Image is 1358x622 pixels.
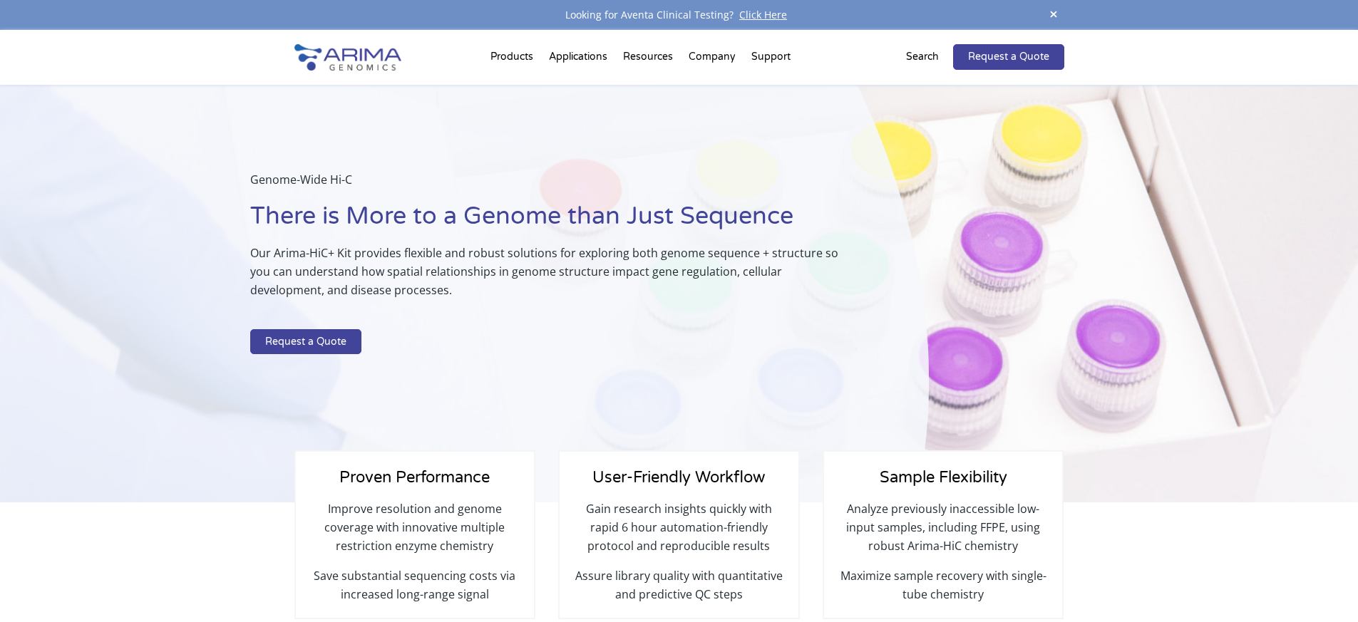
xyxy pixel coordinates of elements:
span: Sample Flexibility [880,468,1007,487]
p: Assure library quality with quantitative and predictive QC steps [574,566,783,603]
p: Genome-Wide Hi-C [250,170,858,200]
p: Our Arima-HiC+ Kit provides flexible and robust solutions for exploring both genome sequence + st... [250,244,858,311]
p: Gain research insights quickly with rapid 6 hour automation-friendly protocol and reproducible re... [574,499,783,566]
span: User-Friendly Workflow [592,468,765,487]
a: Request a Quote [250,329,361,355]
p: Improve resolution and genome coverage with innovative multiple restriction enzyme chemistry [310,499,520,566]
div: Looking for Aventa Clinical Testing? [294,6,1064,24]
p: Maximize sample recovery with single-tube chemistry [838,566,1048,603]
p: Search [906,48,939,66]
p: Save substantial sequencing costs via increased long-range signal [310,566,520,603]
h1: There is More to a Genome than Just Sequence [250,200,858,244]
span: Proven Performance [339,468,490,487]
a: Request a Quote [953,44,1064,70]
img: Arima-Genomics-logo [294,44,401,71]
p: Analyze previously inaccessible low-input samples, including FFPE, using robust Arima-HiC chemistry [838,499,1048,566]
a: Click Here [734,8,793,21]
